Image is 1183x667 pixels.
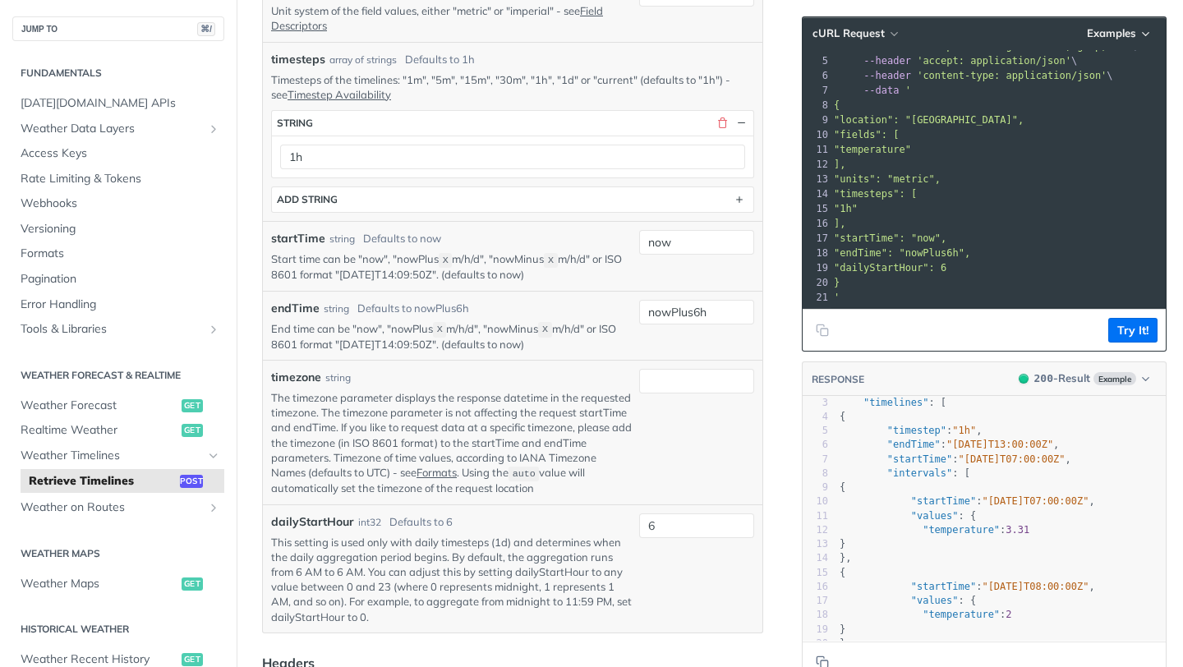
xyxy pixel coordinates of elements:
span: ], [834,159,845,170]
span: } [840,623,845,635]
button: string [272,111,753,136]
span: : , [840,453,1071,465]
span: post [180,475,203,488]
div: ADD string [277,193,338,205]
span: X [548,255,554,266]
div: 13 [803,172,831,186]
div: 10 [803,494,828,508]
span: { [840,567,845,578]
span: 200 [1019,374,1029,384]
span: "1h" [834,203,858,214]
p: The timezone parameter displays the response datetime in the requested timezone. The timezone par... [271,390,633,496]
span: "endTime": "nowPlus6h", [834,247,970,259]
span: } [834,277,840,288]
span: \ [834,70,1113,81]
span: "startTime" [911,581,976,592]
a: Formats [12,241,224,266]
a: Weather Forecastget [12,393,224,418]
span: Weather Timelines [21,448,203,464]
div: int32 [358,515,381,530]
span: : , [840,439,1059,450]
div: 14 [803,551,828,565]
label: dailyStartHour [271,513,354,531]
span: "units": "metric", [834,173,941,185]
span: Formats [21,246,220,262]
span: : [840,524,1029,536]
span: "startTime" [911,495,976,507]
a: Timestep Availability [288,88,391,101]
a: Weather Data LayersShow subpages for Weather Data Layers [12,117,224,141]
span: "fields": [ [834,129,899,140]
button: Delete [715,116,730,131]
a: Tools & LibrariesShow subpages for Tools & Libraries [12,317,224,342]
span: --header [863,55,911,67]
div: 14 [803,186,831,201]
span: "timelines" [863,397,928,408]
span: get [182,577,203,591]
span: Webhooks [21,195,220,212]
div: 19 [803,623,828,637]
div: 9 [803,481,828,494]
button: Show subpages for Weather Data Layers [207,122,220,136]
button: ADD string [272,187,753,212]
div: 10 [803,127,831,142]
div: string [325,370,351,385]
p: Timesteps of the timelines: "1m", "5m", "15m", "30m", "1h", "1d" or "current" (defaults to "1h") ... [271,72,754,102]
span: Weather Forecast [21,398,177,414]
span: : , [840,581,1095,592]
div: 8 [803,467,828,481]
h2: Weather Maps [12,546,224,561]
button: 200200-ResultExample [1010,370,1158,387]
button: JUMP TO⌘/ [12,16,224,41]
a: Weather on RoutesShow subpages for Weather on Routes [12,495,224,520]
span: Weather Data Layers [21,121,203,137]
div: 17 [803,594,828,608]
span: Pagination [21,271,220,287]
div: 6 [803,438,828,452]
span: Tools & Libraries [21,321,203,338]
div: 7 [803,83,831,98]
button: Show subpages for Tools & Libraries [207,323,220,336]
a: [DATE][DOMAIN_NAME] APIs [12,91,224,116]
div: 5 [803,53,831,68]
div: 18 [803,246,831,260]
a: Formats [417,466,457,479]
span: "temperature" [923,524,1000,536]
p: Start time can be "now", "nowPlus m/h/d", "nowMinus m/h/d" or ISO 8601 format "[DATE]T14:09:50Z".... [271,251,633,283]
div: 20 [803,275,831,290]
div: 7 [803,453,828,467]
span: }, [840,637,852,649]
div: 13 [803,537,828,551]
span: Examples [1087,26,1136,40]
a: Versioning [12,217,224,241]
button: Examples [1081,25,1158,42]
div: 12 [803,157,831,172]
a: Rate Limiting & Tokens [12,167,224,191]
span: } [840,538,845,550]
span: "values" [911,510,959,522]
h2: Weather Forecast & realtime [12,368,224,383]
button: Try It! [1108,318,1158,343]
div: 8 [803,98,831,113]
div: 9 [803,113,831,127]
button: Copy to clipboard [811,318,834,343]
label: startTime [271,230,325,247]
span: Error Handling [21,297,220,313]
span: "[DATE]T07:00:00Z" [982,495,1089,507]
span: Rate Limiting & Tokens [21,171,220,187]
div: 11 [803,509,828,523]
span: 'accept: application/json' [917,55,1071,67]
h2: Fundamentals [12,66,224,80]
div: 19 [803,260,831,275]
span: 200 [1034,372,1053,384]
span: "endTime" [887,439,941,450]
a: Realtime Weatherget [12,418,224,443]
span: 2 [1006,609,1011,620]
span: Weather Maps [21,576,177,592]
span: get [182,399,203,412]
span: : , [840,495,1095,507]
div: Defaults to 6 [389,514,453,531]
span: : [ [840,397,946,408]
span: Retrieve Timelines [29,473,176,490]
span: }, [840,552,852,563]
